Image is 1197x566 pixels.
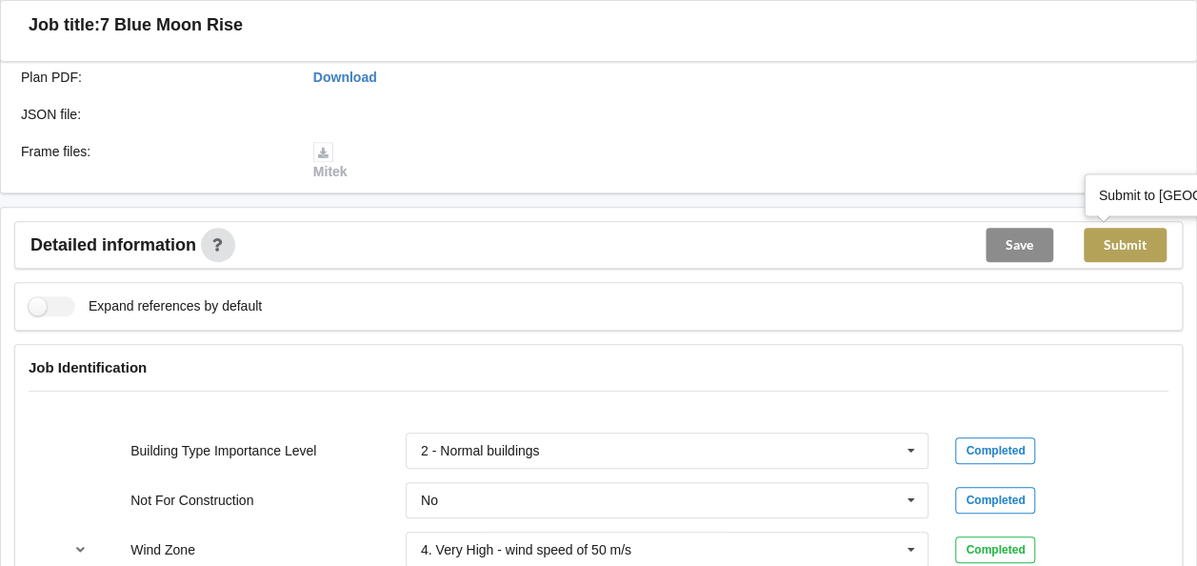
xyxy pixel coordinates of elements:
[421,444,540,457] div: 2 - Normal buildings
[955,437,1035,464] div: Completed
[30,236,196,253] span: Detailed information
[955,487,1035,514] div: Completed
[955,536,1035,563] div: Completed
[130,493,253,508] label: Not For Construction
[130,542,195,557] label: Wind Zone
[130,443,316,458] label: Building Type Importance Level
[1084,228,1167,262] button: Submit
[8,142,300,182] div: Frame files :
[8,105,300,124] div: JSON file :
[421,543,631,556] div: 4. Very High - wind speed of 50 m/s
[313,144,348,180] a: Mitek
[421,494,438,507] div: No
[29,296,262,316] label: Expand references by default
[8,68,300,87] div: Plan PDF :
[29,358,1168,376] h4: Job Identification
[29,14,100,36] h3: Job title:
[100,14,243,36] h3: 7 Blue Moon Rise
[313,70,377,85] a: Download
